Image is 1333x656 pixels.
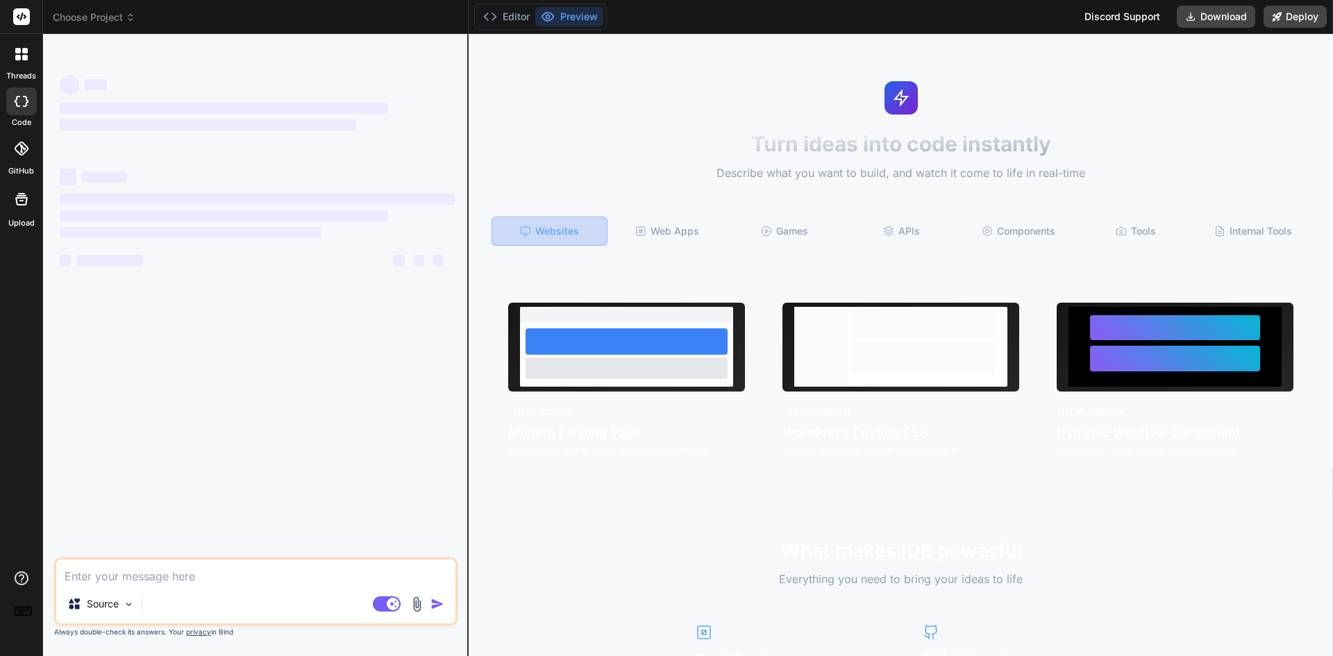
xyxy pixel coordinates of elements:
[87,597,119,611] p: Source
[1196,217,1310,246] div: Internal Tools
[1076,6,1168,28] div: Discord Support
[1264,6,1327,28] button: Deploy
[60,119,356,131] span: ‌
[728,217,842,246] div: Games
[477,131,1325,156] h1: Turn ideas into code instantly
[478,7,535,26] button: Editor
[53,10,135,24] span: Choose Project
[12,117,31,128] label: code
[60,75,79,94] span: ‌
[1057,423,1293,443] h4: Dynamic Webflow Component
[782,443,1019,457] p: Custom styles for theme enhancement
[508,423,745,443] h4: Modern Landing Page
[186,628,211,636] span: privacy
[123,598,135,610] img: Pick Models
[433,255,444,266] span: ‌
[1057,404,1130,421] div: HTML/Webflow
[82,171,126,183] span: ‌
[60,194,455,205] span: ‌
[844,217,959,246] div: APIs
[430,597,444,611] img: icon
[409,596,425,612] img: attachment
[508,443,745,457] p: Responsive design with smooth interactions
[413,255,424,266] span: ‌
[54,625,458,639] p: Always double-check its answers. Your in Bind
[492,217,607,246] div: Websites
[8,217,35,229] label: Upload
[782,404,857,421] div: CSS/WordPress
[610,217,725,246] div: Web Apps
[681,571,1121,587] p: Everything you need to bring your ideas to life
[60,210,387,221] span: ‌
[535,7,603,26] button: Preview
[8,165,34,177] label: GitHub
[60,227,321,238] span: ‌
[1057,443,1293,457] p: Interactive components with animations
[477,165,1325,183] p: Describe what you want to build, and watch it come to life in real-time
[60,169,76,185] span: ‌
[508,404,576,421] div: HTML/CSS/JS
[1079,217,1193,246] div: Tools
[782,423,1019,443] h4: WordPress Custom CSS
[1177,6,1255,28] button: Download
[60,103,387,114] span: ‌
[60,255,71,266] span: ‌
[962,217,1076,246] div: Components
[6,70,36,82] label: threads
[85,79,107,90] span: ‌
[681,536,1121,565] h2: What makes IDE powerful
[76,255,143,266] span: ‌
[394,255,405,266] span: ‌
